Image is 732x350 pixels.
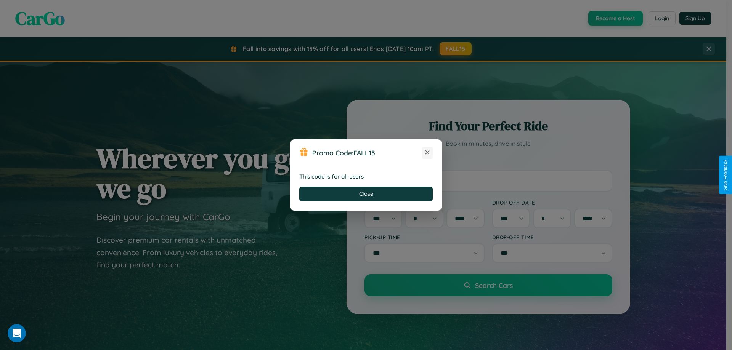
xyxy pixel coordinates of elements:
div: Give Feedback [723,160,728,190]
h3: Promo Code: [312,149,422,157]
b: FALL15 [353,149,375,157]
strong: This code is for all users [299,173,364,180]
button: Close [299,187,433,201]
iframe: Intercom live chat [8,324,26,342]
